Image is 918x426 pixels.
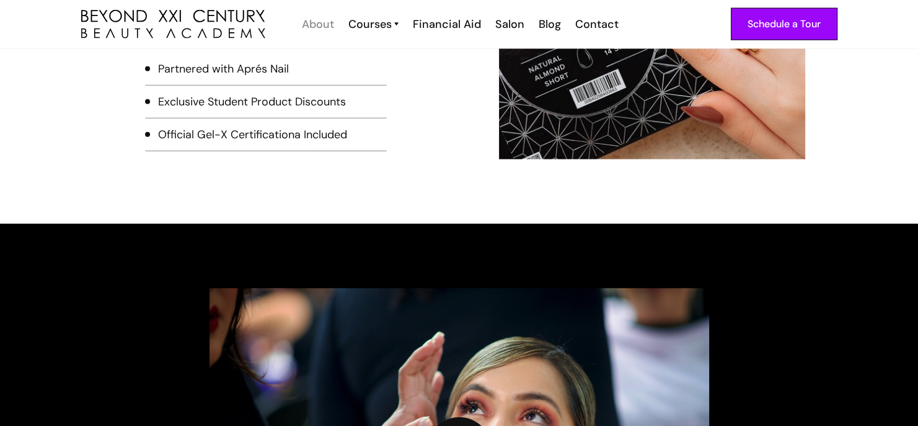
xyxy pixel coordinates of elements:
[413,16,481,32] div: Financial Aid
[539,16,561,32] div: Blog
[575,16,619,32] div: Contact
[748,16,821,32] div: Schedule a Tour
[567,16,625,32] a: Contact
[348,16,392,32] div: Courses
[405,16,487,32] a: Financial Aid
[158,61,289,77] div: Partnered with Aprés Nail
[158,94,346,110] div: Exclusive Student Product Discounts
[348,16,399,32] a: Courses
[81,10,265,39] a: home
[487,16,531,32] a: Salon
[495,16,524,32] div: Salon
[531,16,567,32] a: Blog
[294,16,340,32] a: About
[81,10,265,39] img: beyond 21st century beauty academy logo
[302,16,334,32] div: About
[158,126,347,143] div: Official Gel-X Certificationa Included
[731,8,837,40] a: Schedule a Tour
